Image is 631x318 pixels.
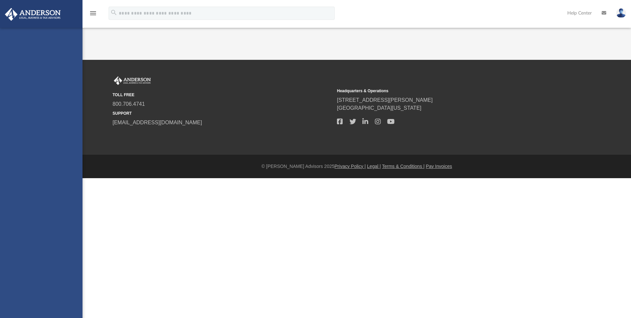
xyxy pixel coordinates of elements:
img: User Pic [616,8,626,18]
small: SUPPORT [113,110,332,116]
a: Legal | [367,164,381,169]
img: Anderson Advisors Platinum Portal [3,8,63,21]
small: TOLL FREE [113,92,332,98]
a: [STREET_ADDRESS][PERSON_NAME] [337,97,433,103]
a: Pay Invoices [426,164,452,169]
i: search [110,9,117,16]
img: Anderson Advisors Platinum Portal [113,76,152,85]
a: menu [89,13,97,17]
a: [GEOGRAPHIC_DATA][US_STATE] [337,105,421,111]
div: © [PERSON_NAME] Advisors 2025 [83,163,631,170]
a: Terms & Conditions | [382,164,425,169]
a: 800.706.4741 [113,101,145,107]
a: [EMAIL_ADDRESS][DOMAIN_NAME] [113,120,202,125]
i: menu [89,9,97,17]
a: Privacy Policy | [335,164,366,169]
small: Headquarters & Operations [337,88,557,94]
